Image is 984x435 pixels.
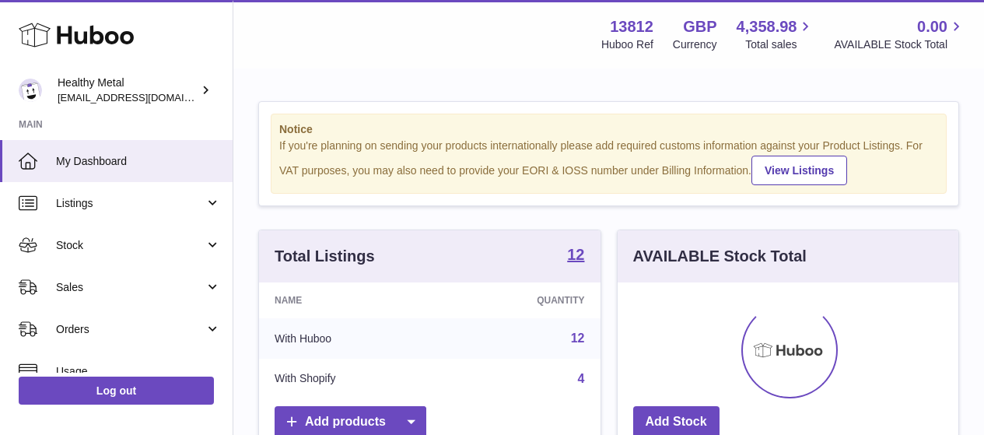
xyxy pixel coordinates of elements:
img: internalAdmin-13812@internal.huboo.com [19,79,42,102]
td: With Huboo [259,318,443,359]
div: Healthy Metal [58,75,198,105]
a: Log out [19,377,214,405]
span: [EMAIL_ADDRESS][DOMAIN_NAME] [58,91,229,103]
span: Stock [56,238,205,253]
a: 12 [571,332,585,345]
span: Listings [56,196,205,211]
div: Huboo Ref [601,37,653,52]
span: Usage [56,364,221,379]
strong: 12 [567,247,584,262]
div: Currency [673,37,717,52]
h3: Total Listings [275,246,375,267]
strong: Notice [279,122,938,137]
a: 12 [567,247,584,265]
span: Sales [56,280,205,295]
span: My Dashboard [56,154,221,169]
span: 0.00 [917,16,947,37]
span: Orders [56,322,205,337]
th: Quantity [443,282,600,318]
strong: 13812 [610,16,653,37]
a: 0.00 AVAILABLE Stock Total [834,16,965,52]
td: With Shopify [259,359,443,399]
div: If you're planning on sending your products internationally please add required customs informati... [279,139,938,185]
th: Name [259,282,443,318]
span: Total sales [745,37,814,52]
a: 4,358.98 Total sales [737,16,815,52]
a: View Listings [751,156,847,185]
span: AVAILABLE Stock Total [834,37,965,52]
strong: GBP [683,16,716,37]
span: 4,358.98 [737,16,797,37]
a: 4 [578,372,585,385]
h3: AVAILABLE Stock Total [633,246,807,267]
